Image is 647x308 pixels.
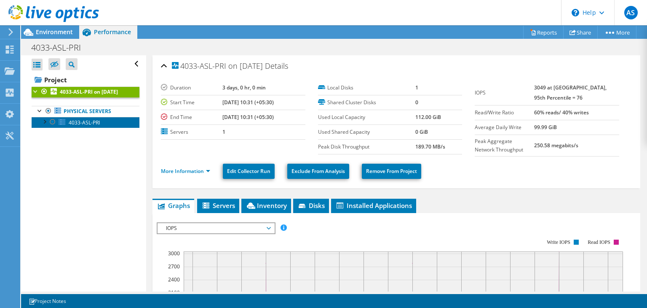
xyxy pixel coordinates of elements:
[572,9,579,16] svg: \n
[60,88,118,95] b: 4033-ASL-PRI on [DATE]
[23,296,72,306] a: Project Notes
[32,106,139,117] a: Physical Servers
[523,26,564,39] a: Reports
[534,84,607,101] b: 3049 at [GEOGRAPHIC_DATA], 95th Percentile = 76
[246,201,287,210] span: Inventory
[201,201,235,210] span: Servers
[318,98,415,107] label: Shared Cluster Disks
[223,164,275,179] a: Edit Collector Run
[534,124,557,131] b: 99.99 GiB
[415,113,441,121] b: 112.00 GiB
[222,99,274,106] b: [DATE] 10:31 (+05:30)
[318,143,415,151] label: Peak Disk Throughput
[287,164,349,179] a: Exclude From Analysis
[588,239,611,245] text: Read IOPS
[547,239,570,245] text: Write IOPS
[161,98,222,107] label: Start Time
[161,128,222,136] label: Servers
[172,62,263,70] span: 4033-ASL-PRI on [DATE]
[624,6,638,19] span: AS
[168,276,180,283] text: 2400
[318,84,415,92] label: Local Disks
[415,99,418,106] b: 0
[168,250,180,257] text: 3000
[222,128,225,135] b: 1
[475,123,534,132] label: Average Daily Write
[69,119,100,126] span: 4033-ASL-PRI
[157,201,190,210] span: Graphs
[161,168,210,175] a: More Information
[415,84,418,91] b: 1
[318,113,415,122] label: Used Local Capacity
[335,201,412,210] span: Installed Applications
[36,28,73,36] span: Environment
[32,73,139,86] a: Project
[563,26,598,39] a: Share
[168,263,180,270] text: 2700
[597,26,636,39] a: More
[32,117,139,128] a: 4033-ASL-PRI
[265,61,288,71] span: Details
[222,84,266,91] b: 3 days, 0 hr, 0 min
[475,108,534,117] label: Read/Write Ratio
[222,113,274,121] b: [DATE] 10:31 (+05:30)
[415,128,428,135] b: 0 GiB
[534,109,589,116] b: 60% reads/ 40% writes
[32,86,139,97] a: 4033-ASL-PRI on [DATE]
[297,201,325,210] span: Disks
[534,142,578,149] b: 250.58 megabits/s
[27,43,94,52] h1: 4033-ASL-PRI
[94,28,131,36] span: Performance
[162,223,270,233] span: IOPS
[161,113,222,122] label: End Time
[318,128,415,136] label: Used Shared Capacity
[475,89,534,97] label: IOPS
[362,164,421,179] a: Remove From Project
[415,143,445,150] b: 189.70 MB/s
[475,137,534,154] label: Peak Aggregate Network Throughput
[161,84,222,92] label: Duration
[168,289,180,296] text: 2100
